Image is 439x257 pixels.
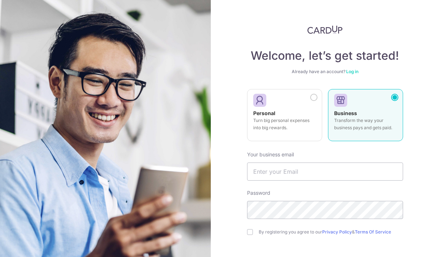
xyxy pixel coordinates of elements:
[328,89,403,146] a: Business Transform the way your business pays and gets paid.
[247,69,403,75] div: Already have an account?
[247,89,322,146] a: Personal Turn big personal expenses into big rewards.
[307,25,343,34] img: CardUp Logo
[247,49,403,63] h4: Welcome, let’s get started!
[334,110,357,116] strong: Business
[355,229,391,235] a: Terms Of Service
[253,110,275,116] strong: Personal
[253,117,316,131] p: Turn big personal expenses into big rewards.
[334,117,397,131] p: Transform the way your business pays and gets paid.
[322,229,352,235] a: Privacy Policy
[247,189,270,197] label: Password
[346,69,358,74] a: Log in
[259,229,403,235] label: By registering you agree to our &
[247,151,294,158] label: Your business email
[247,163,403,181] input: Enter your Email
